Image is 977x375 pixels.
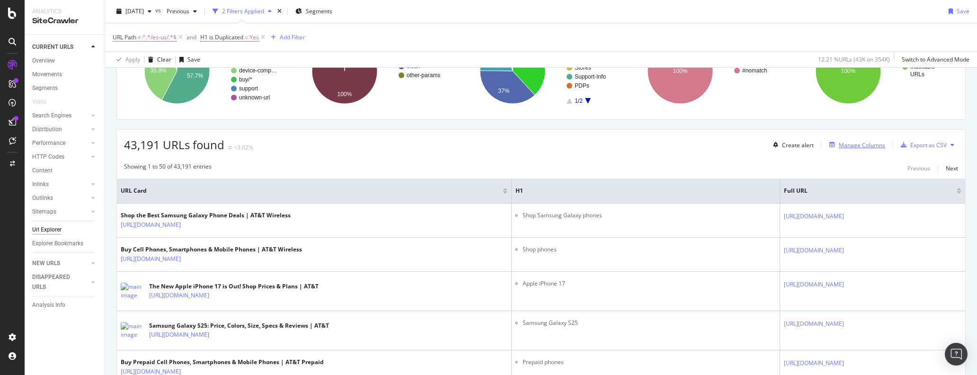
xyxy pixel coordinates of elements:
[907,164,930,172] div: Previous
[234,143,253,152] div: +3.02%
[945,4,969,19] button: Save
[124,162,212,174] div: Showing 1 to 50 of 43,191 entries
[209,4,275,19] button: 2 Filters Applied
[946,162,958,174] button: Next
[113,4,155,19] button: [DATE]
[187,72,203,79] text: 57.7%
[121,322,144,339] img: main image
[32,259,60,268] div: NEW URLS
[32,97,56,107] a: Visits
[163,4,201,19] button: Previous
[32,152,89,162] a: HTTP Codes
[32,272,80,292] div: DISAPPEARED URLS
[742,67,767,74] text: #nomatch
[149,330,209,339] a: [URL][DOMAIN_NAME]
[121,254,181,264] a: [URL][DOMAIN_NAME]
[32,111,89,121] a: Search Engines
[142,31,177,44] span: ^.*/es-us/.*$
[523,245,776,254] li: Shop phones
[187,33,196,42] button: and
[32,193,53,203] div: Outlinks
[575,64,591,71] text: Stores
[292,4,336,19] button: Segments
[32,138,65,148] div: Performance
[155,6,163,14] span: vs
[121,211,291,220] div: Shop the Best Samsung Galaxy Phone Deals | AT&T Wireless
[957,7,969,15] div: Save
[32,97,46,107] div: Visits
[841,68,855,74] text: 100%
[907,162,930,174] button: Previous
[575,98,583,104] text: 1/2
[945,343,968,366] div: Open Intercom Messenger
[523,358,776,366] li: Prepaid phones
[32,166,98,176] a: Content
[280,33,305,41] div: Add Filter
[515,187,762,195] span: H1
[200,33,243,41] span: H1 is Duplicated
[149,321,329,330] div: Samsung Galaxy S25: Price, Colors, Size, Specs & Reviews | AT&T
[32,42,89,52] a: CURRENT URLS
[32,300,65,310] div: Analysis Info
[460,30,621,112] svg: A chart.
[818,55,890,63] div: 12.21 % URLs ( 43K on 354K )
[32,179,89,189] a: Inlinks
[32,70,62,80] div: Movements
[306,7,332,15] span: Segments
[839,141,885,149] div: Manage Columns
[121,245,302,254] div: Buy Cell Phones, Smartphones & Mobile Phones | AT&T Wireless
[784,246,844,255] a: [URL][DOMAIN_NAME]
[124,30,285,112] svg: A chart.
[769,137,814,152] button: Create alert
[32,207,89,217] a: Sitemaps
[784,280,844,289] a: [URL][DOMAIN_NAME]
[32,83,58,93] div: Segments
[125,55,140,63] div: Apply
[575,73,606,80] text: Support-Info
[946,164,958,172] div: Next
[910,141,947,149] div: Export as CSV
[239,67,277,74] text: device-comp…
[673,68,688,74] text: 100%
[149,282,319,291] div: The New Apple iPhone 17 is Out! Shop Prices & Plans | AT&T
[32,166,53,176] div: Content
[523,279,776,288] li: Apple iPhone 17
[267,32,305,43] button: Add Filter
[138,33,141,41] span: ≠
[187,55,200,63] div: Save
[32,259,89,268] a: NEW URLS
[32,125,62,134] div: Distribution
[784,319,844,329] a: [URL][DOMAIN_NAME]
[910,63,935,70] text: Indexable
[187,33,196,41] div: and
[522,61,538,68] text: 38.1%
[32,42,73,52] div: CURRENT URLS
[292,30,453,112] div: A chart.
[239,76,252,83] text: buy/*
[498,88,509,94] text: 37%
[784,212,844,221] a: [URL][DOMAIN_NAME]
[32,111,71,121] div: Search Engines
[121,220,181,230] a: [URL][DOMAIN_NAME]
[113,33,136,41] span: URL Path
[784,358,844,368] a: [URL][DOMAIN_NAME]
[627,30,789,112] svg: A chart.
[32,56,55,66] div: Overview
[32,207,56,217] div: Sitemaps
[32,225,98,235] a: Url Explorer
[163,7,189,15] span: Previous
[782,141,814,149] div: Create alert
[826,139,885,151] button: Manage Columns
[32,56,98,66] a: Overview
[32,225,62,235] div: Url Explorer
[144,52,171,67] button: Clear
[32,70,98,80] a: Movements
[795,30,957,112] svg: A chart.
[249,31,259,44] span: Yes
[239,94,270,101] text: unknown-url
[157,55,171,63] div: Clear
[898,52,969,67] button: Switch to Advanced Mode
[523,319,776,327] li: Samsung Galaxy S25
